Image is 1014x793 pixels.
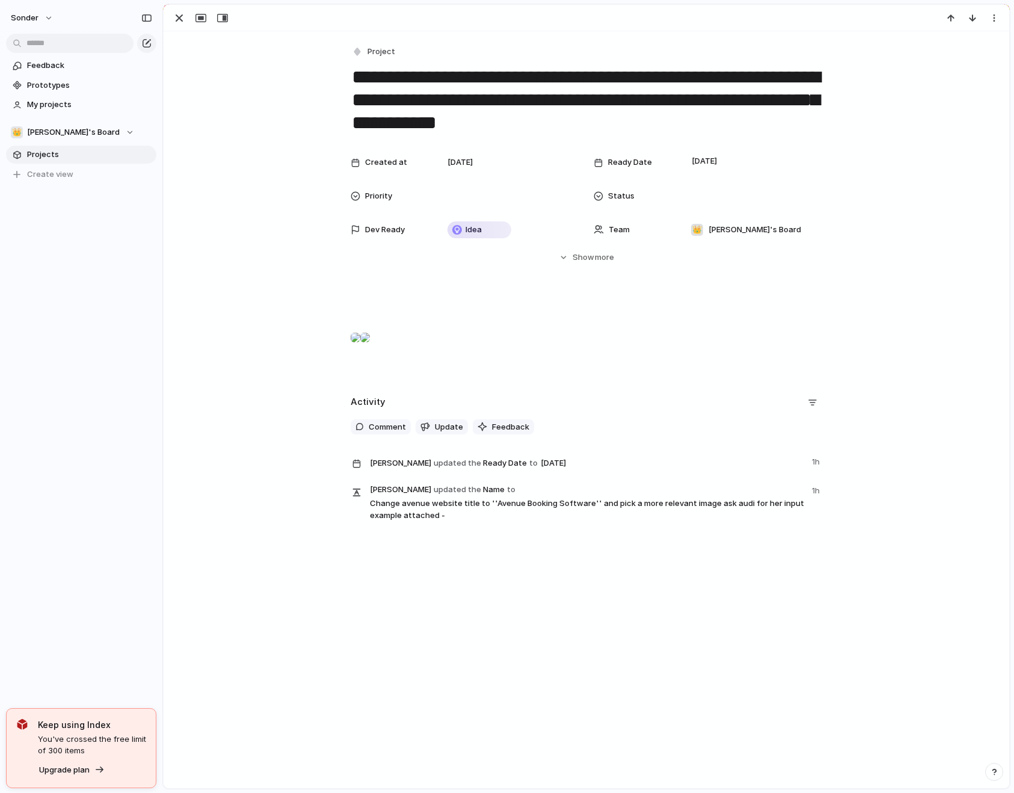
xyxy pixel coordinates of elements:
h2: Activity [351,395,386,409]
span: [PERSON_NAME] [370,484,431,496]
span: Show [573,251,594,264]
button: Project [349,43,399,61]
span: Create view [27,168,73,181]
span: sonder [11,12,38,24]
span: Project [367,46,395,58]
span: to [529,457,538,469]
button: Update [416,419,468,435]
span: Feedback [27,60,152,72]
span: You've crossed the free limit of 300 items [38,733,146,757]
span: updated the [434,484,481,496]
button: Showmore [351,247,822,268]
button: Comment [351,419,411,435]
span: [PERSON_NAME]'s Board [27,126,120,138]
span: to [507,484,515,496]
span: more [595,251,614,264]
span: Name Change avenue website title to ''Avenue Booking Software'' and pick a more relevant image as... [370,483,805,521]
span: Dev Ready [365,224,405,236]
div: 👑 [11,126,23,138]
span: Feedback [492,421,529,433]
span: Status [608,190,635,202]
span: Ready Date [370,454,805,472]
span: [PERSON_NAME]'s Board [708,224,801,236]
span: Projects [27,149,152,161]
span: Upgrade plan [39,764,90,776]
span: Update [435,421,463,433]
a: Prototypes [6,76,156,94]
a: My projects [6,96,156,114]
button: sonder [5,8,60,28]
button: Feedback [473,419,534,435]
span: Keep using Index [38,718,146,731]
span: [PERSON_NAME] [370,457,431,469]
span: My projects [27,99,152,111]
span: [DATE] [538,456,570,471]
button: 👑[PERSON_NAME]'s Board [6,123,156,141]
span: updated the [434,457,481,469]
span: Created at [365,156,407,168]
span: Priority [365,190,392,202]
span: [DATE] [689,154,721,168]
button: Upgrade plan [35,762,108,779]
span: Comment [369,421,406,433]
span: [DATE] [447,156,473,168]
span: Prototypes [27,79,152,91]
div: 👑 [691,224,703,236]
button: Create view [6,165,156,184]
span: 1h [812,454,822,468]
span: Idea [466,224,482,236]
span: Team [609,224,630,236]
span: 1h [812,483,822,497]
a: Projects [6,146,156,164]
span: Ready Date [608,156,652,168]
a: Feedback [6,57,156,75]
